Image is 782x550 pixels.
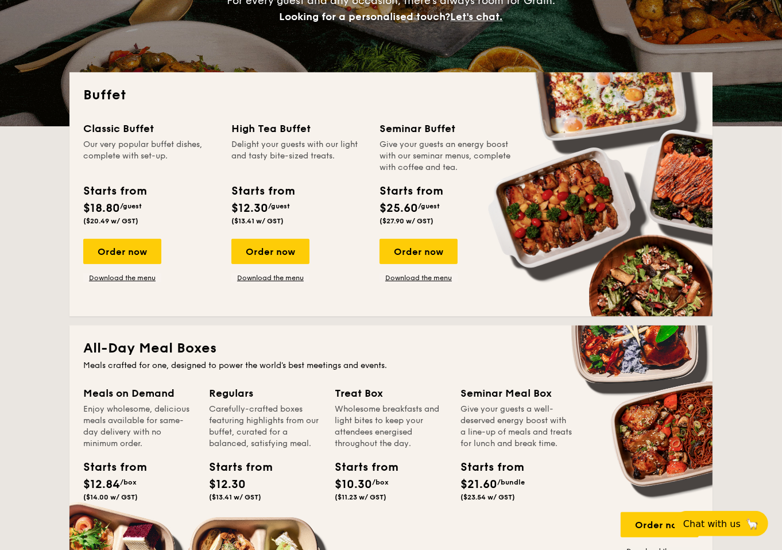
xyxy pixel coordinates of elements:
span: $21.60 [460,478,497,491]
h2: Buffet [83,86,699,104]
span: /box [372,478,389,486]
div: Our very popular buffet dishes, complete with set-up. [83,139,218,173]
span: $25.60 [380,202,418,215]
div: Starts from [380,183,442,200]
span: $12.30 [231,202,268,215]
div: Seminar Buffet [380,121,514,137]
span: $18.80 [83,202,120,215]
div: Order now [380,239,458,264]
span: ($23.54 w/ GST) [460,493,515,501]
div: Order now [231,239,309,264]
span: /guest [418,202,440,210]
div: Carefully-crafted boxes featuring highlights from our buffet, curated for a balanced, satisfying ... [209,404,321,450]
span: ($13.41 w/ GST) [231,217,284,225]
a: Download the menu [380,273,458,282]
div: Treat Box [335,385,447,401]
div: Starts from [460,459,512,476]
span: /bundle [497,478,525,486]
span: $10.30 [335,478,372,491]
div: Classic Buffet [83,121,218,137]
div: Enjoy wholesome, delicious meals available for same-day delivery with no minimum order. [83,404,195,450]
span: ($14.00 w/ GST) [83,493,138,501]
span: $12.84 [83,478,120,491]
span: Looking for a personalised touch? [280,10,451,23]
span: ($27.90 w/ GST) [380,217,433,225]
button: Chat with us🦙 [674,511,768,536]
span: ($13.41 w/ GST) [209,493,261,501]
div: High Tea Buffet [231,121,366,137]
span: $12.30 [209,478,246,491]
span: Chat with us [683,518,741,529]
span: /guest [268,202,290,210]
div: Seminar Meal Box [460,385,572,401]
div: Wholesome breakfasts and light bites to keep your attendees energised throughout the day. [335,404,447,450]
div: Delight your guests with our light and tasty bite-sized treats. [231,139,366,173]
div: Order now [83,239,161,264]
h2: All-Day Meal Boxes [83,339,699,358]
span: ($20.49 w/ GST) [83,217,138,225]
div: Starts from [83,459,135,476]
a: Download the menu [231,273,309,282]
div: Starts from [83,183,146,200]
div: Starts from [209,459,261,476]
span: /box [120,478,137,486]
a: Download the menu [83,273,161,282]
div: Regulars [209,385,321,401]
span: Let's chat. [451,10,503,23]
div: Starts from [231,183,294,200]
span: /guest [120,202,142,210]
span: ($11.23 w/ GST) [335,493,386,501]
div: Meals crafted for one, designed to power the world's best meetings and events. [83,360,699,371]
div: Order now [621,512,699,537]
div: Starts from [335,459,386,476]
span: 🦙 [745,517,759,530]
div: Give your guests an energy boost with our seminar menus, complete with coffee and tea. [380,139,514,173]
div: Meals on Demand [83,385,195,401]
div: Give your guests a well-deserved energy boost with a line-up of meals and treats for lunch and br... [460,404,572,450]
